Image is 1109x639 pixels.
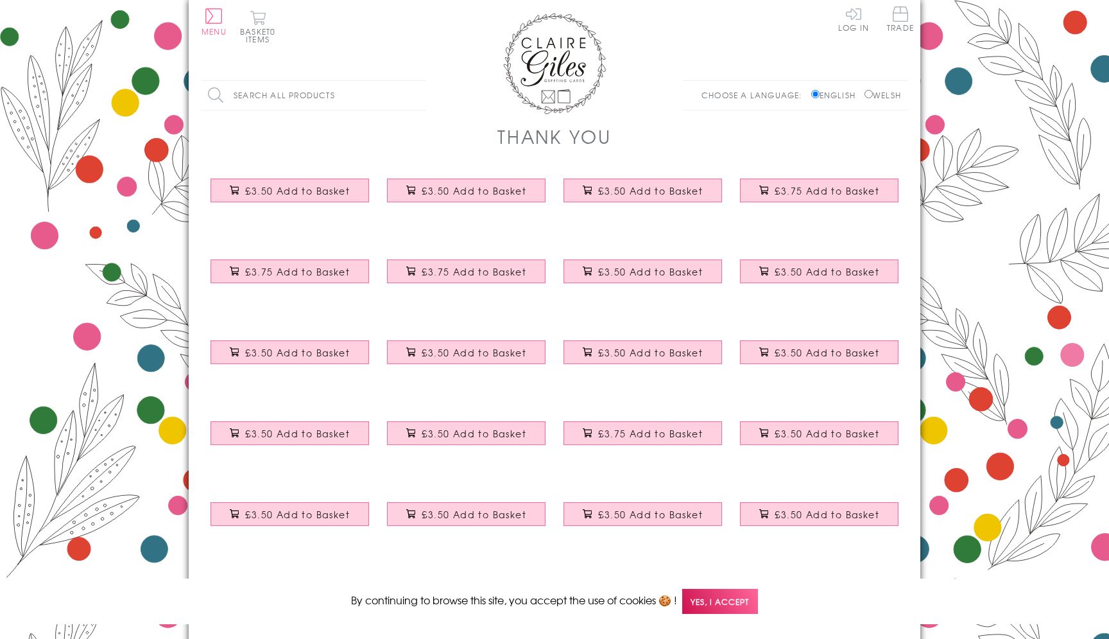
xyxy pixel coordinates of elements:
[202,169,378,224] a: Thank You Card, Pink Star, Thank You Very Much, Embellished with a padded star £3.50 Add to Basket
[554,250,731,305] a: Thank you Teacher Card, School, Embellished with pompoms £3.50 Add to Basket
[731,573,907,629] a: Wedding Card, Blue Circles, Father of the Groom Thank you £3.50 Add to Basket
[503,13,606,114] img: Claire Giles Greetings Cards
[387,421,546,445] button: £3.50 Add to Basket
[740,259,899,283] button: £3.50 Add to Basket
[554,169,731,224] a: Thank You Card, Typewriter, Thank You Very Much! £3.50 Add to Basket
[598,427,703,440] span: £3.75 Add to Basket
[775,346,879,359] span: £3.50 Add to Basket
[202,250,378,305] a: Thank You Teacher Card, Medal & Books, Embellished with a colourful tassel £3.75 Add to Basket
[245,184,350,197] span: £3.50 Add to Basket
[887,6,914,31] span: Trade
[864,90,873,98] input: Welsh
[554,331,731,386] a: Thank You Card, Pink Stars, To a Great Teacher £3.50 Add to Basket
[378,250,554,305] a: Thank You Teacher Card, Trophy, Embellished with a colourful tassel £3.75 Add to Basket
[211,421,370,445] button: £3.50 Add to Basket
[245,346,350,359] span: £3.50 Add to Basket
[554,493,731,548] a: Thank You Card, Colours, Thank You, Embossed and Foiled text £3.50 Add to Basket
[731,169,907,224] a: Thank You Teaching Assistant Card, Rosette, Embellished with a colourful tassel £3.75 Add to Basket
[838,6,869,31] a: Log In
[598,265,703,278] span: £3.50 Add to Basket
[387,340,546,364] button: £3.50 Add to Basket
[422,346,526,359] span: £3.50 Add to Basket
[563,340,723,364] button: £3.50 Add to Basket
[211,340,370,364] button: £3.50 Add to Basket
[422,184,526,197] span: £3.50 Add to Basket
[740,421,899,445] button: £3.50 Add to Basket
[202,573,378,629] a: Thank You Card, Stars, Thank You, Embellished with colourful pompoms £3.50 Add to Basket
[497,123,612,150] h1: Thank You
[563,421,723,445] button: £3.75 Add to Basket
[598,508,703,521] span: £3.50 Add to Basket
[864,89,901,101] label: Welsh
[240,10,275,43] button: Basket0 items
[202,331,378,386] a: Thank You Teaching Assistant Card, Pink Star, Embellished with a padded star £3.50 Add to Basket
[598,184,703,197] span: £3.50 Add to Basket
[422,427,526,440] span: £3.50 Add to Basket
[563,259,723,283] button: £3.50 Add to Basket
[775,508,879,521] span: £3.50 Add to Basket
[554,573,731,629] a: Wedding Card, Flowers, Father of the Bride Thank you £3.50 Add to Basket
[202,493,378,548] a: Wedding Card, Flowers, Thank you for being my Chief Bridesmaid £3.50 Add to Basket
[378,169,554,224] a: Thank You Card, Blue Star, Thank You Very Much, Embellished with a padded star £3.50 Add to Basket
[701,89,809,101] p: Choose a language:
[413,81,426,110] input: Search
[740,502,899,526] button: £3.50 Add to Basket
[775,265,879,278] span: £3.50 Add to Basket
[245,265,350,278] span: £3.75 Add to Basket
[378,331,554,386] a: Thank You Teacher Card, Blue Star, Embellished with a padded star £3.50 Add to Basket
[387,179,546,202] button: £3.50 Add to Basket
[211,179,370,202] button: £3.50 Add to Basket
[811,90,820,98] input: English
[563,179,723,202] button: £3.50 Add to Basket
[740,179,899,202] button: £3.75 Add to Basket
[202,8,227,35] button: Menu
[731,250,907,305] a: Thank you Teaching Assistand Card, School, Embellished with pompoms £3.50 Add to Basket
[682,589,758,614] span: Yes, I accept
[202,412,378,467] a: Religious Occassions Card, Blue Circles, Thank You for being my Godfather £3.50 Add to Basket
[246,26,275,45] span: 0 items
[811,89,862,101] label: English
[202,81,426,110] input: Search all products
[554,412,731,467] a: Thank You Card, Rainbow, Embellished with a colourful tassel £3.75 Add to Basket
[731,412,907,467] a: Wedding Card, Blue Stripes, Thank you for being our Usher £3.50 Add to Basket
[740,340,899,364] button: £3.50 Add to Basket
[422,508,526,521] span: £3.50 Add to Basket
[202,26,227,37] span: Menu
[245,427,350,440] span: £3.50 Add to Basket
[211,502,370,526] button: £3.50 Add to Basket
[387,502,546,526] button: £3.50 Add to Basket
[378,573,554,629] a: Thank You Card, Pink Bunting, Thank You very Much £3.50 Add to Basket
[598,346,703,359] span: £3.50 Add to Basket
[245,508,350,521] span: £3.50 Add to Basket
[775,184,879,197] span: £3.75 Add to Basket
[731,331,907,386] a: Thank You Card, Blue Stars, To a Great Teacher £3.50 Add to Basket
[378,412,554,467] a: Thank You Card, Pink Star, Thank you teacher, Embellished with a padded star £3.50 Add to Basket
[211,259,370,283] button: £3.75 Add to Basket
[775,427,879,440] span: £3.50 Add to Basket
[387,259,546,283] button: £3.75 Add to Basket
[887,6,914,34] a: Trade
[731,493,907,548] a: Mother's Day Card, Mum, Thank you for Everything, Mum £3.50 Add to Basket
[378,493,554,548] a: Thank You Card, Golden Stars, Thank You £3.50 Add to Basket
[422,265,526,278] span: £3.75 Add to Basket
[563,502,723,526] button: £3.50 Add to Basket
